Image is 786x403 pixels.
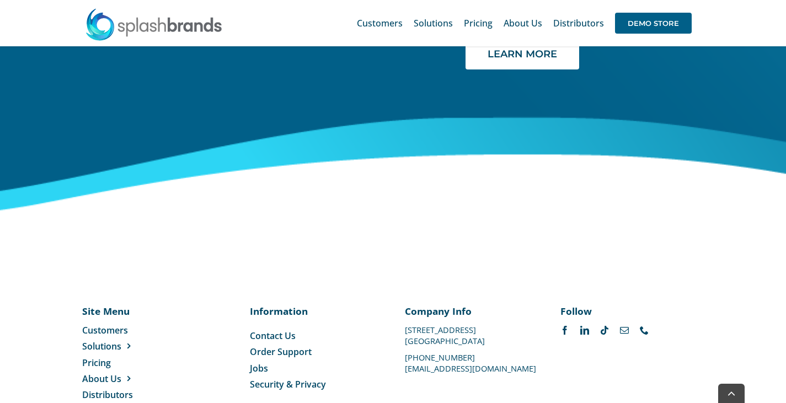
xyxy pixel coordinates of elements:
[464,19,493,28] span: Pricing
[560,304,692,318] p: Follow
[560,326,569,335] a: facebook
[466,39,579,69] a: LEARN MORE
[250,362,268,374] span: Jobs
[82,357,166,369] a: Pricing
[82,373,166,385] a: About Us
[464,6,493,41] a: Pricing
[250,330,296,342] span: Contact Us
[82,340,166,352] a: Solutions
[640,326,649,335] a: phone
[82,389,133,401] span: Distributors
[250,304,381,318] p: Information
[82,304,166,318] p: Site Menu
[620,326,629,335] a: mail
[414,19,453,28] span: Solutions
[357,19,403,28] span: Customers
[580,326,589,335] a: linkedin
[357,6,692,41] nav: Main Menu Sticky
[82,324,128,336] span: Customers
[82,389,166,401] a: Distributors
[82,324,166,401] nav: Menu
[357,6,403,41] a: Customers
[250,378,381,390] a: Security & Privacy
[250,346,381,358] a: Order Support
[615,6,692,41] a: DEMO STORE
[250,362,381,374] a: Jobs
[250,346,312,358] span: Order Support
[250,378,326,390] span: Security & Privacy
[405,304,536,318] p: Company Info
[600,326,609,335] a: tiktok
[615,13,692,34] span: DEMO STORE
[82,340,121,352] span: Solutions
[82,373,121,385] span: About Us
[250,330,381,391] nav: Menu
[250,330,381,342] a: Contact Us
[504,19,542,28] span: About Us
[85,8,223,41] img: SplashBrands.com Logo
[553,19,604,28] span: Distributors
[82,324,166,336] a: Customers
[82,357,111,369] span: Pricing
[553,6,604,41] a: Distributors
[488,49,557,60] span: LEARN MORE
